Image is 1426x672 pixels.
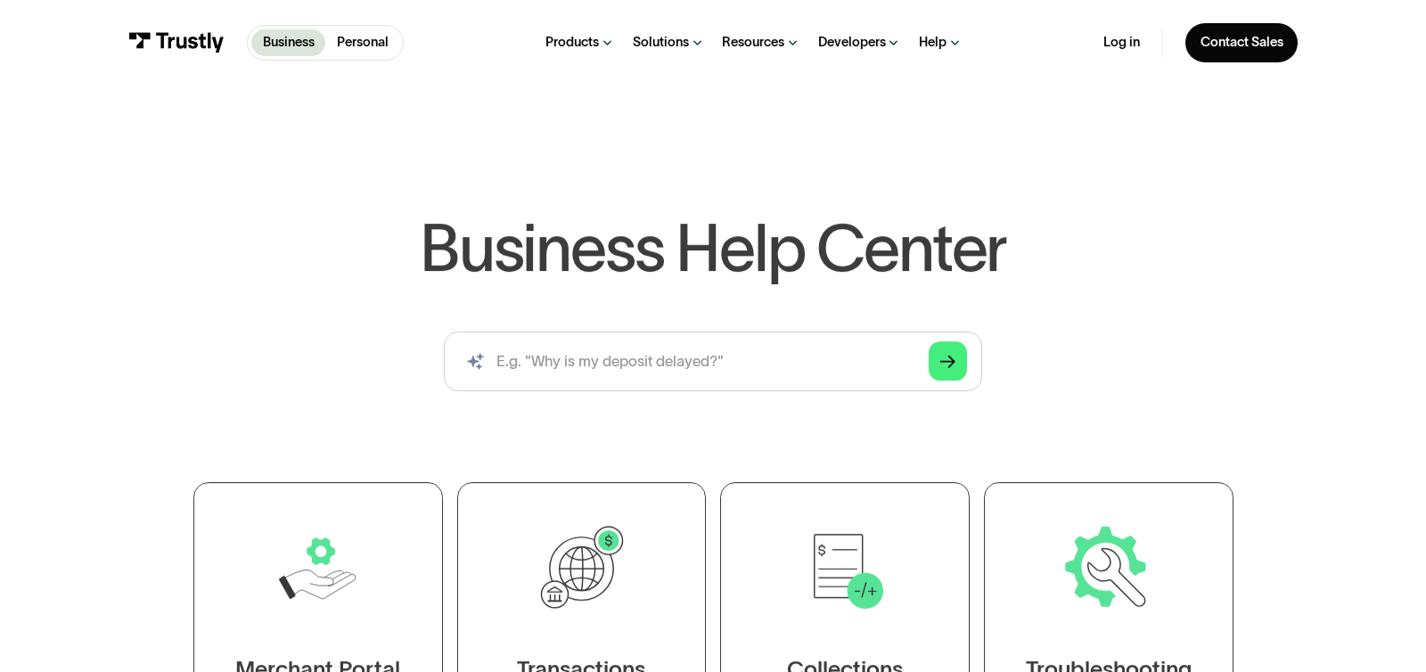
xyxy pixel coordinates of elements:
input: search [444,332,982,391]
a: Personal [325,29,399,56]
h1: Business Help Center [420,217,1006,282]
a: Log in [1103,34,1140,51]
div: Help [919,34,947,51]
div: Developers [818,34,886,51]
div: Solutions [633,34,689,51]
p: Personal [337,33,389,53]
form: Search [444,332,982,391]
div: Products [545,34,599,51]
a: Business [251,29,325,56]
a: Contact Sales [1185,23,1298,62]
img: Trustly Logo [128,32,225,53]
p: Business [263,33,315,53]
div: Contact Sales [1201,34,1283,51]
div: Resources [722,34,784,51]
